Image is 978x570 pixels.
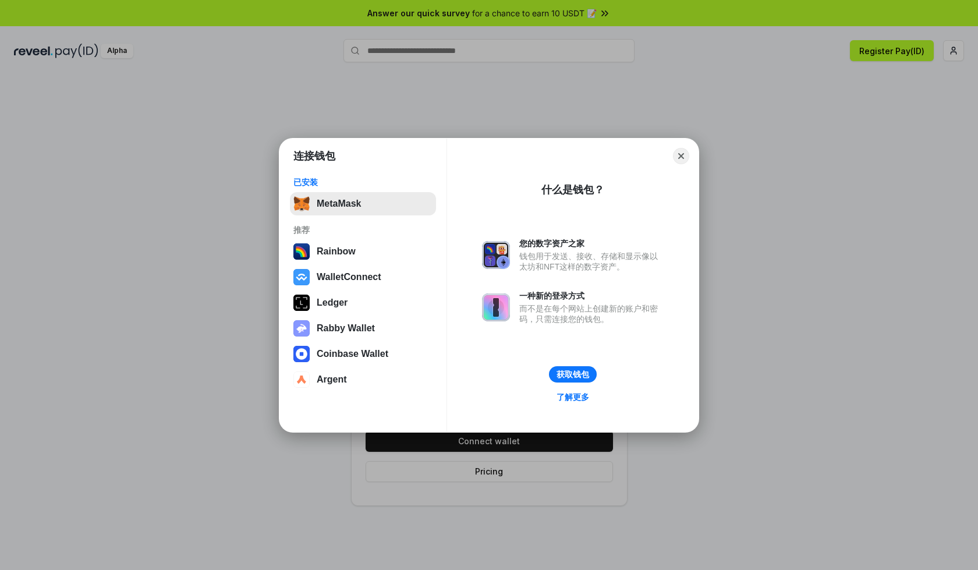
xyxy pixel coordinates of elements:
[290,342,436,366] button: Coinbase Wallet
[290,240,436,263] button: Rainbow
[541,183,604,197] div: 什么是钱包？
[293,269,310,285] img: svg+xml,%3Csvg%20width%3D%2228%22%20height%3D%2228%22%20viewBox%3D%220%200%2028%2028%22%20fill%3D...
[557,369,589,380] div: 获取钱包
[290,265,436,289] button: WalletConnect
[317,246,356,257] div: Rainbow
[317,374,347,385] div: Argent
[293,295,310,311] img: svg+xml,%3Csvg%20xmlns%3D%22http%3A%2F%2Fwww.w3.org%2F2000%2Fsvg%22%20width%3D%2228%22%20height%3...
[519,303,664,324] div: 而不是在每个网站上创建新的账户和密码，只需连接您的钱包。
[293,225,433,235] div: 推荐
[317,298,348,308] div: Ledger
[519,291,664,301] div: 一种新的登录方式
[293,196,310,212] img: svg+xml,%3Csvg%20fill%3D%22none%22%20height%3D%2233%22%20viewBox%3D%220%200%2035%2033%22%20width%...
[293,371,310,388] img: svg+xml,%3Csvg%20width%3D%2228%22%20height%3D%2228%22%20viewBox%3D%220%200%2028%2028%22%20fill%3D...
[293,243,310,260] img: svg+xml,%3Csvg%20width%3D%22120%22%20height%3D%22120%22%20viewBox%3D%220%200%20120%20120%22%20fil...
[317,199,361,209] div: MetaMask
[557,392,589,402] div: 了解更多
[519,238,664,249] div: 您的数字资产之家
[482,241,510,269] img: svg+xml,%3Csvg%20xmlns%3D%22http%3A%2F%2Fwww.w3.org%2F2000%2Fsvg%22%20fill%3D%22none%22%20viewBox...
[519,251,664,272] div: 钱包用于发送、接收、存储和显示像以太坊和NFT这样的数字资产。
[550,390,596,405] a: 了解更多
[317,349,388,359] div: Coinbase Wallet
[290,368,436,391] button: Argent
[293,346,310,362] img: svg+xml,%3Csvg%20width%3D%2228%22%20height%3D%2228%22%20viewBox%3D%220%200%2028%2028%22%20fill%3D...
[549,366,597,383] button: 获取钱包
[290,192,436,215] button: MetaMask
[673,148,689,164] button: Close
[317,323,375,334] div: Rabby Wallet
[293,177,433,187] div: 已安装
[290,291,436,314] button: Ledger
[317,272,381,282] div: WalletConnect
[293,320,310,337] img: svg+xml,%3Csvg%20xmlns%3D%22http%3A%2F%2Fwww.w3.org%2F2000%2Fsvg%22%20fill%3D%22none%22%20viewBox...
[293,149,335,163] h1: 连接钱包
[482,293,510,321] img: svg+xml,%3Csvg%20xmlns%3D%22http%3A%2F%2Fwww.w3.org%2F2000%2Fsvg%22%20fill%3D%22none%22%20viewBox...
[290,317,436,340] button: Rabby Wallet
